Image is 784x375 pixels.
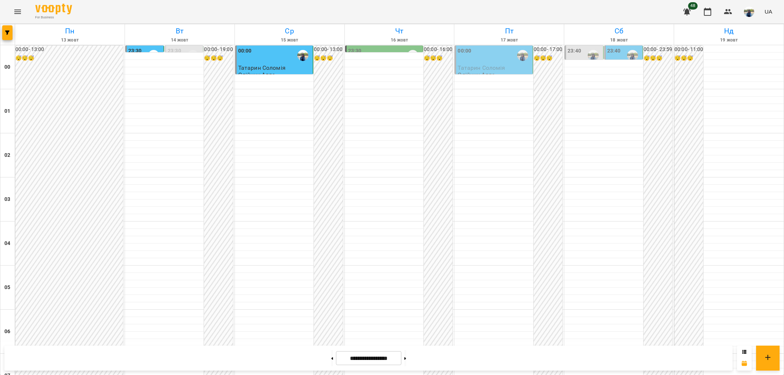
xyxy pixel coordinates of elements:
[4,63,10,71] h6: 00
[688,2,698,10] span: 48
[762,5,775,18] button: UA
[424,54,452,62] h6: 😴😴😴
[4,328,10,336] h6: 06
[588,50,599,61] img: Олійник Алла
[4,107,10,115] h6: 01
[674,54,703,62] h6: 😴😴😴
[16,25,123,37] h6: Пн
[455,25,563,37] h6: Пт
[644,54,672,62] h6: 😴😴😴
[458,47,471,55] label: 00:00
[4,151,10,159] h6: 02
[238,72,276,78] p: Олійник Алла
[675,25,783,37] h6: Нд
[534,54,562,62] h6: 😴😴😴
[744,7,754,17] img: 79bf113477beb734b35379532aeced2e.jpg
[4,239,10,248] h6: 04
[128,47,142,55] label: 23:30
[4,195,10,203] h6: 03
[236,37,343,44] h6: 15 жовт
[15,46,123,54] h6: 00:00 - 13:00
[607,47,621,55] label: 23:40
[187,50,198,61] img: Олійник Алла
[407,50,418,61] img: Олійник Алла
[346,25,453,37] h6: Чт
[675,37,783,44] h6: 19 жовт
[204,54,233,62] h6: 😴😴😴
[126,25,233,37] h6: Вт
[565,37,673,44] h6: 18 жовт
[297,50,308,61] img: Олійник Алла
[455,37,563,44] h6: 17 жовт
[35,4,72,14] img: Voopty Logo
[9,3,26,21] button: Menu
[674,46,703,54] h6: 00:00 - 11:00
[238,64,286,71] span: Татарин Соломія
[204,46,233,54] h6: 00:00 - 19:00
[424,46,452,54] h6: 00:00 - 16:00
[35,15,72,20] span: For Business
[236,25,343,37] h6: Ср
[568,47,581,55] label: 23:40
[314,54,343,62] h6: 😴😴😴
[148,50,159,61] img: Олійник Алла
[644,46,672,54] h6: 00:00 - 23:59
[534,46,562,54] h6: 00:00 - 17:00
[126,37,233,44] h6: 14 жовт
[16,37,123,44] h6: 13 жовт
[458,64,505,71] span: Татарин Соломія
[346,37,453,44] h6: 16 жовт
[15,54,123,62] h6: 😴😴😴
[627,50,638,61] img: Олійник Алла
[565,25,673,37] h6: Сб
[458,72,495,78] p: Олійник Алла
[238,47,252,55] label: 00:00
[517,50,528,61] img: Олійник Алла
[348,47,362,55] label: 23:30
[4,284,10,292] h6: 05
[314,46,343,54] h6: 00:00 - 13:00
[168,47,181,55] label: 23:30
[765,8,772,15] span: UA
